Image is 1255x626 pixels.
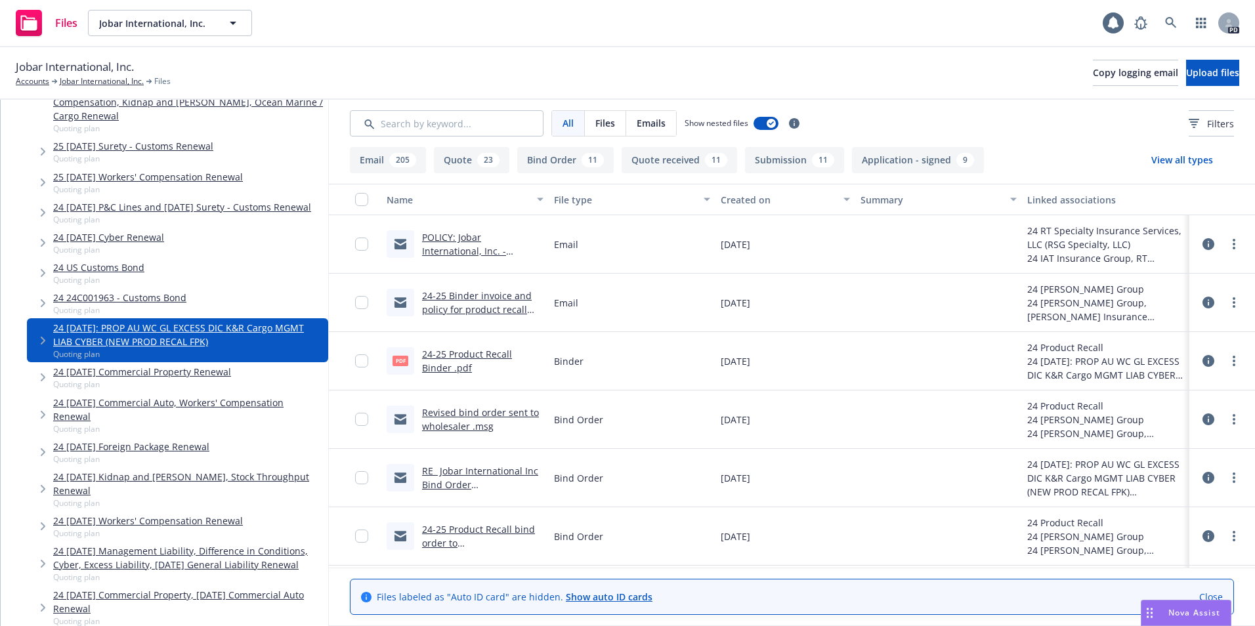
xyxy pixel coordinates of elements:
[549,184,716,215] button: File type
[53,453,209,465] span: Quoting plan
[1027,530,1184,543] div: 24 [PERSON_NAME] Group
[1168,607,1220,618] span: Nova Assist
[53,123,323,134] span: Quoting plan
[637,116,666,130] span: Emails
[393,356,408,365] span: pdf
[1027,296,1184,323] div: 24 [PERSON_NAME] Group, [PERSON_NAME] Insurance Company, Inc. - [PERSON_NAME] Group
[16,58,134,75] span: Jobar International, Inc.
[154,75,171,87] span: Files
[16,75,49,87] a: Accounts
[1226,528,1242,544] a: more
[355,530,368,543] input: Toggle Row Selected
[355,238,368,251] input: Toggle Row Selected
[1130,147,1234,173] button: View all types
[350,110,543,136] input: Search by keyword...
[53,588,323,616] a: 24 [DATE] Commercial Property, [DATE] Commercial Auto Renewal
[745,147,844,173] button: Submission
[387,193,529,207] div: Name
[350,147,426,173] button: Email
[1189,117,1234,131] span: Filters
[1027,282,1184,296] div: 24 [PERSON_NAME] Group
[721,238,750,251] span: [DATE]
[422,289,532,329] a: 24-25 Binder invoice and policy for product recall received .msg
[582,153,604,167] div: 11
[554,238,578,251] span: Email
[721,296,750,310] span: [DATE]
[53,423,323,434] span: Quoting plan
[1027,354,1184,382] div: 24 [DATE]: PROP AU WC GL EXCESS DIC K&R Cargo MGMT LIAB CYBER (NEW PROD RECAL FPK)
[1027,399,1184,413] div: 24 Product Recall
[1186,66,1239,79] span: Upload files
[53,470,323,497] a: 24 [DATE] Kidnap and [PERSON_NAME], Stock Throughput Renewal
[1027,516,1184,530] div: 24 Product Recall
[1226,295,1242,310] a: more
[53,184,243,195] span: Quoting plan
[422,348,512,374] a: 24-25 Product Recall Binder .pdf
[422,406,539,432] a: Revised bind order sent to wholesaler .msg
[422,465,538,518] a: RE_ Jobar International Inc Bind Order [PERSON_NAME] Product Recall.msg
[554,296,578,310] span: Email
[1128,10,1154,36] a: Report a Bug
[1027,413,1184,427] div: 24 [PERSON_NAME] Group
[595,116,615,130] span: Files
[53,153,213,164] span: Quoting plan
[355,413,368,426] input: Toggle Row Selected
[11,5,83,41] a: Files
[53,514,243,528] a: 24 [DATE] Workers' Compensation Renewal
[705,153,727,167] div: 11
[1189,110,1234,136] button: Filters
[422,231,535,285] a: POLICY: Jobar International, Inc. - D&O/EPL/FID; Eff: [DATE] - [DATE] (IAT)
[1141,600,1231,626] button: Nova Assist
[53,396,323,423] a: 24 [DATE] Commercial Auto, Workers' Compensation Renewal
[1186,60,1239,86] button: Upload files
[1207,117,1234,131] span: Filters
[1027,251,1184,265] div: 24 IAT Insurance Group, RT Specialty Insurance Services, LLC (RSG Specialty, LLC), Harco National...
[721,530,750,543] span: [DATE]
[1027,543,1184,557] div: 24 [PERSON_NAME] Group, [PERSON_NAME] Insurance Company, Inc. - [PERSON_NAME] Group
[1093,66,1178,79] span: Copy logging email
[53,244,164,255] span: Quoting plan
[53,379,231,390] span: Quoting plan
[355,354,368,367] input: Toggle Row Selected
[53,528,243,539] span: Quoting plan
[721,471,750,485] span: [DATE]
[53,200,311,214] a: 24 [DATE] P&C Lines and [DATE] Surety - Customs Renewal
[861,193,1003,207] div: Summary
[855,184,1023,215] button: Summary
[1027,427,1184,440] div: 24 [PERSON_NAME] Group, [PERSON_NAME] Insurance Company, Inc. - [PERSON_NAME] Group
[715,184,855,215] button: Created on
[1226,236,1242,252] a: more
[53,321,323,348] a: 24 [DATE]: PROP AU WC GL EXCESS DIC K&R Cargo MGMT LIAB CYBER (NEW PROD RECAL FPK)
[53,304,186,316] span: Quoting plan
[53,261,144,274] a: 24 US Customs Bond
[53,440,209,453] a: 24 [DATE] Foreign Package Renewal
[554,530,603,543] span: Bind Order
[53,274,144,285] span: Quoting plan
[622,147,737,173] button: Quote received
[721,193,835,207] div: Created on
[60,75,144,87] a: Jobar International, Inc.
[1226,353,1242,369] a: more
[1141,600,1158,625] div: Drag to move
[99,16,213,30] span: Jobar International, Inc.
[721,354,750,368] span: [DATE]
[956,153,974,167] div: 9
[422,523,535,563] a: 24-25 Product Recall bind order to [PERSON_NAME].msg
[53,139,213,153] a: 25 [DATE] Surety - Customs Renewal
[1022,184,1189,215] button: Linked associations
[1027,193,1184,207] div: Linked associations
[517,147,614,173] button: Bind Order
[566,591,652,603] a: Show auto ID cards
[1027,224,1184,251] div: 24 RT Specialty Insurance Services, LLC (RSG Specialty, LLC)
[1188,10,1214,36] a: Switch app
[1093,60,1178,86] button: Copy logging email
[1226,411,1242,427] a: more
[53,230,164,244] a: 24 [DATE] Cyber Renewal
[355,471,368,484] input: Toggle Row Selected
[55,18,77,28] span: Files
[1027,341,1184,354] div: 24 Product Recall
[1199,590,1223,604] a: Close
[1027,457,1184,499] div: 24 [DATE]: PROP AU WC GL EXCESS DIC K&R Cargo MGMT LIAB CYBER (NEW PROD RECAL FPK)
[721,413,750,427] span: [DATE]
[554,471,603,485] span: Bind Order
